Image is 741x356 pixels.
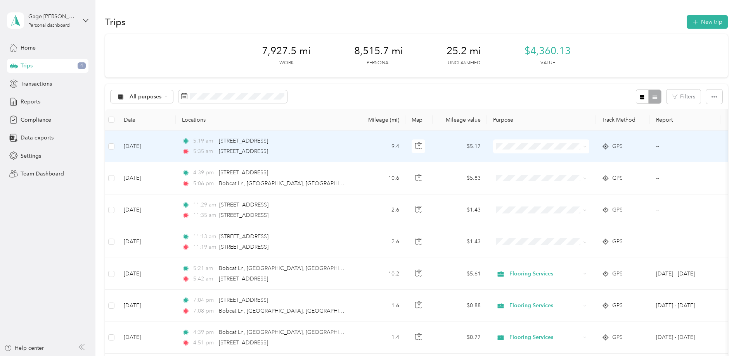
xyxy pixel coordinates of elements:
[219,265,362,272] span: Bobcat Ln, [GEOGRAPHIC_DATA], [GEOGRAPHIC_DATA]
[612,206,623,214] span: GPS
[28,12,77,21] div: Gage [PERSON_NAME]
[193,296,215,304] span: 7:04 pm
[118,322,176,354] td: [DATE]
[354,109,405,131] th: Mileage (mi)
[219,138,268,144] span: [STREET_ADDRESS]
[118,194,176,226] td: [DATE]
[21,152,41,160] span: Settings
[354,162,405,194] td: 10.6
[193,339,215,347] span: 4:51 pm
[219,180,362,187] span: Bobcat Ln, [GEOGRAPHIC_DATA], [GEOGRAPHIC_DATA]
[612,174,623,182] span: GPS
[21,44,36,52] span: Home
[433,194,487,226] td: $1.43
[650,258,720,290] td: Sep 1 - 30, 2025
[193,147,215,156] span: 5:35 am
[433,226,487,258] td: $1.43
[354,290,405,322] td: 1.6
[28,23,70,28] div: Personal dashboard
[650,109,720,131] th: Report
[118,226,176,258] td: [DATE]
[219,329,362,335] span: Bobcat Ln, [GEOGRAPHIC_DATA], [GEOGRAPHIC_DATA]
[219,212,268,218] span: [STREET_ADDRESS]
[650,290,720,322] td: Sep 1 - 30, 2025
[650,131,720,162] td: --
[78,62,86,69] span: 4
[433,290,487,322] td: $0.88
[279,60,294,67] p: Work
[193,243,216,251] span: 11:19 am
[219,275,268,282] span: [STREET_ADDRESS]
[219,233,268,240] span: [STREET_ADDRESS]
[367,60,391,67] p: Personal
[193,307,215,315] span: 7:08 pm
[433,162,487,194] td: $5.83
[612,237,623,246] span: GPS
[540,60,555,67] p: Value
[193,275,215,283] span: 5:42 am
[130,94,162,100] span: All purposes
[219,339,268,346] span: [STREET_ADDRESS]
[219,297,268,303] span: [STREET_ADDRESS]
[219,169,268,176] span: [STREET_ADDRESS]
[193,201,216,209] span: 11:29 am
[667,89,701,104] button: Filters
[525,45,571,57] span: $4,360.13
[405,109,433,131] th: Map
[105,18,126,26] h1: Trips
[21,116,51,124] span: Compliance
[262,45,311,57] span: 7,927.5 mi
[612,301,623,310] span: GPS
[612,333,623,342] span: GPS
[118,109,176,131] th: Date
[219,244,268,250] span: [STREET_ADDRESS]
[433,131,487,162] td: $5.17
[354,322,405,354] td: 1.4
[21,80,52,88] span: Transactions
[21,170,64,178] span: Team Dashboard
[354,131,405,162] td: 9.4
[193,328,215,337] span: 4:39 pm
[509,333,580,342] span: Flooring Services
[4,344,44,352] button: Help center
[118,290,176,322] td: [DATE]
[612,270,623,278] span: GPS
[509,270,580,278] span: Flooring Services
[487,109,596,131] th: Purpose
[354,258,405,290] td: 10.2
[698,313,741,356] iframe: Everlance-gr Chat Button Frame
[354,194,405,226] td: 2.6
[354,226,405,258] td: 2.6
[193,169,215,177] span: 4:39 pm
[650,322,720,354] td: Sep 1 - 30, 2025
[118,258,176,290] td: [DATE]
[219,148,268,155] span: [STREET_ADDRESS]
[118,131,176,162] td: [DATE]
[687,15,728,29] button: New trip
[21,62,33,70] span: Trips
[219,201,268,208] span: [STREET_ADDRESS]
[433,109,487,131] th: Mileage value
[509,301,580,310] span: Flooring Services
[596,109,650,131] th: Track Method
[650,226,720,258] td: --
[650,194,720,226] td: --
[448,60,480,67] p: Unclassified
[21,134,54,142] span: Data exports
[433,322,487,354] td: $0.77
[612,142,623,151] span: GPS
[650,162,720,194] td: --
[193,137,215,145] span: 5:19 am
[193,264,215,273] span: 5:21 am
[219,308,362,314] span: Bobcat Ln, [GEOGRAPHIC_DATA], [GEOGRAPHIC_DATA]
[193,232,216,241] span: 11:13 am
[193,211,216,220] span: 11:35 am
[354,45,403,57] span: 8,515.7 mi
[433,258,487,290] td: $5.61
[118,162,176,194] td: [DATE]
[176,109,354,131] th: Locations
[193,179,215,188] span: 5:06 pm
[447,45,481,57] span: 25.2 mi
[21,98,40,106] span: Reports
